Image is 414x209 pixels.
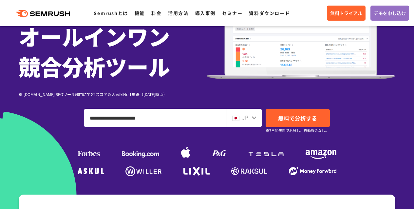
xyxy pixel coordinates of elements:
[19,91,207,97] div: ※ [DOMAIN_NAME] SEOツール部門にてG2スコア＆人気度No.1獲得（[DATE]時点）
[94,10,128,16] a: Semrushとは
[278,114,317,122] span: 無料で分析する
[374,9,406,17] span: デモを申し込む
[151,10,161,16] a: 料金
[222,10,242,16] a: セミナー
[266,109,330,127] a: 無料で分析する
[242,113,248,121] span: JP
[19,21,207,81] h1: オールインワン 競合分析ツール
[370,6,409,21] a: デモを申し込む
[168,10,188,16] a: 活用方法
[135,10,145,16] a: 機能
[85,109,226,127] input: ドメイン、キーワードまたはURLを入力してください
[249,10,290,16] a: 資料ダウンロード
[327,6,366,21] a: 無料トライアル
[195,10,216,16] a: 導入事例
[266,127,329,134] small: ※7日間無料でお試し。自動課金なし。
[330,9,362,17] span: 無料トライアル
